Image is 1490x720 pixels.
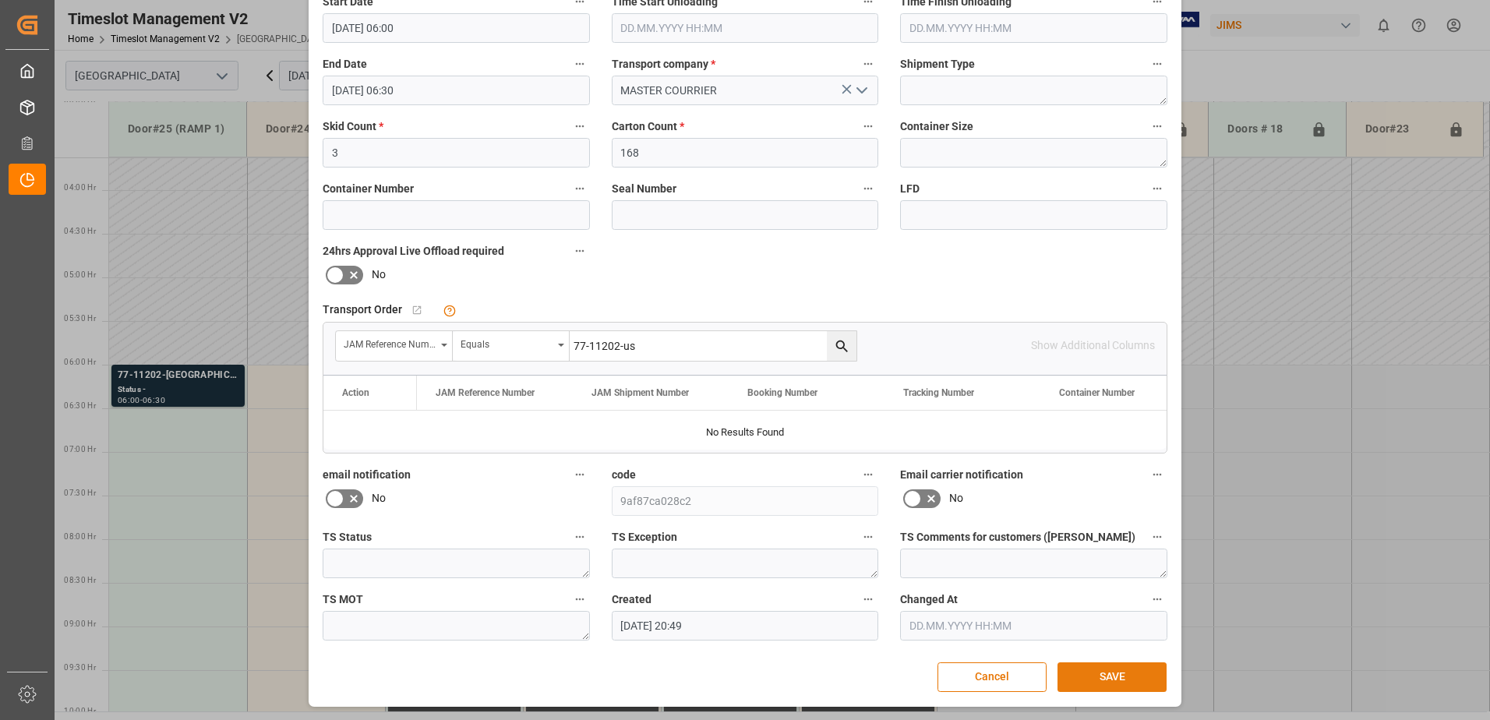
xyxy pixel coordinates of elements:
button: LFD [1147,178,1167,199]
span: Tracking Number [903,387,974,398]
span: End Date [323,56,367,72]
span: Booking Number [747,387,817,398]
span: TS Status [323,529,372,545]
span: TS Comments for customers ([PERSON_NAME]) [900,529,1135,545]
span: Carton Count [612,118,684,135]
button: Shipment Type [1147,54,1167,74]
span: 24hrs Approval Live Offload required [323,243,504,259]
button: Created [858,589,878,609]
input: DD.MM.YYYY HH:MM [612,13,879,43]
span: Seal Number [612,181,676,197]
button: Changed At [1147,589,1167,609]
button: TS MOT [570,589,590,609]
button: Carton Count * [858,116,878,136]
div: Equals [461,334,553,351]
span: No [949,490,963,506]
input: DD.MM.YYYY HH:MM [900,13,1167,43]
input: DD.MM.YYYY HH:MM [612,611,879,641]
span: TS Exception [612,529,677,545]
span: Changed At [900,591,958,608]
button: Container Number [570,178,590,199]
div: JAM Reference Number [344,334,436,351]
button: Transport company * [858,54,878,74]
input: DD.MM.YYYY HH:MM [900,611,1167,641]
div: Action [342,387,369,398]
span: Shipment Type [900,56,975,72]
span: Email carrier notification [900,467,1023,483]
span: Container Size [900,118,973,135]
button: TS Exception [858,527,878,547]
span: JAM Reference Number [436,387,535,398]
button: search button [827,331,856,361]
span: JAM Shipment Number [591,387,689,398]
input: DD.MM.YYYY HH:MM [323,76,590,105]
input: Type to search [570,331,856,361]
button: Cancel [937,662,1047,692]
button: Seal Number [858,178,878,199]
span: Transport company [612,56,715,72]
span: email notification [323,467,411,483]
button: Container Size [1147,116,1167,136]
button: 24hrs Approval Live Offload required [570,241,590,261]
button: TS Comments for customers ([PERSON_NAME]) [1147,527,1167,547]
button: SAVE [1057,662,1167,692]
button: open menu [336,331,453,361]
span: No [372,266,386,283]
span: Transport Order [323,302,402,318]
button: TS Status [570,527,590,547]
span: Created [612,591,651,608]
span: Skid Count [323,118,383,135]
span: No [372,490,386,506]
span: code [612,467,636,483]
button: open menu [849,79,873,103]
span: TS MOT [323,591,363,608]
span: LFD [900,181,920,197]
span: Container Number [323,181,414,197]
button: Skid Count * [570,116,590,136]
button: Email carrier notification [1147,464,1167,485]
button: code [858,464,878,485]
button: End Date [570,54,590,74]
button: open menu [453,331,570,361]
span: Container Number [1059,387,1135,398]
input: DD.MM.YYYY HH:MM [323,13,590,43]
button: email notification [570,464,590,485]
